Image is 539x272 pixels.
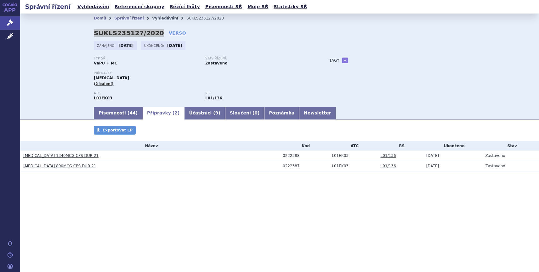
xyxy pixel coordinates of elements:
p: Stav řízení: [205,57,310,60]
strong: [DATE] [167,43,182,48]
a: Newsletter [299,107,336,119]
td: Zastaveno [482,161,539,171]
td: TIVOZANIB [329,161,377,171]
span: Ukončeno: [144,43,166,48]
td: Zastaveno [482,151,539,161]
strong: tivozanib [205,96,222,100]
span: Zahájeno: [97,43,117,48]
a: [MEDICAL_DATA] 1340MCG CPS DUR 21 [23,153,99,158]
a: L01/136 [381,153,396,158]
li: SUKLS235127/2020 [186,14,232,23]
div: 0222388 [283,153,329,158]
a: [MEDICAL_DATA] 890MCG CPS DUR 21 [23,164,96,168]
span: [MEDICAL_DATA] [94,76,129,80]
div: 0222387 [283,164,329,168]
strong: SUKLS235127/2020 [94,29,164,37]
a: Domů [94,16,106,20]
th: Ukončeno [423,141,482,151]
span: 9 [215,110,218,115]
h3: Tagy [329,57,339,64]
a: Vyhledávání [152,16,178,20]
strong: TIVOZANIB [94,96,112,100]
th: Název [20,141,280,151]
a: Exportovat LP [94,126,136,135]
span: [DATE] [426,164,439,168]
strong: [DATE] [119,43,134,48]
a: Statistiky SŘ [272,3,309,11]
a: Písemnosti SŘ [203,3,244,11]
p: RS: [205,92,310,95]
a: Písemnosti (44) [94,107,142,119]
span: Exportovat LP [103,128,133,132]
p: Přípravky: [94,71,317,75]
span: 0 [254,110,258,115]
span: 44 [129,110,135,115]
strong: Zastaveno [205,61,228,65]
a: Referenční skupiny [113,3,166,11]
span: (2 balení) [94,82,114,86]
a: Sloučení (0) [225,107,264,119]
a: Moje SŘ [246,3,270,11]
th: Stav [482,141,539,151]
th: RS [377,141,423,151]
a: Správní řízení [114,16,144,20]
a: VERSO [169,30,186,36]
a: Účastníci (9) [184,107,225,119]
a: Poznámka [264,107,299,119]
p: Typ SŘ: [94,57,199,60]
p: ATC: [94,92,199,95]
span: 2 [174,110,178,115]
a: Běžící lhůty [168,3,202,11]
a: Přípravky (2) [142,107,184,119]
th: Kód [280,141,329,151]
a: Vyhledávání [76,3,111,11]
h2: Správní řízení [20,2,76,11]
a: L01/136 [381,164,396,168]
td: TIVOZANIB [329,151,377,161]
strong: VaPÚ + MC [94,61,117,65]
th: ATC [329,141,377,151]
a: + [342,58,348,63]
span: [DATE] [426,153,439,158]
